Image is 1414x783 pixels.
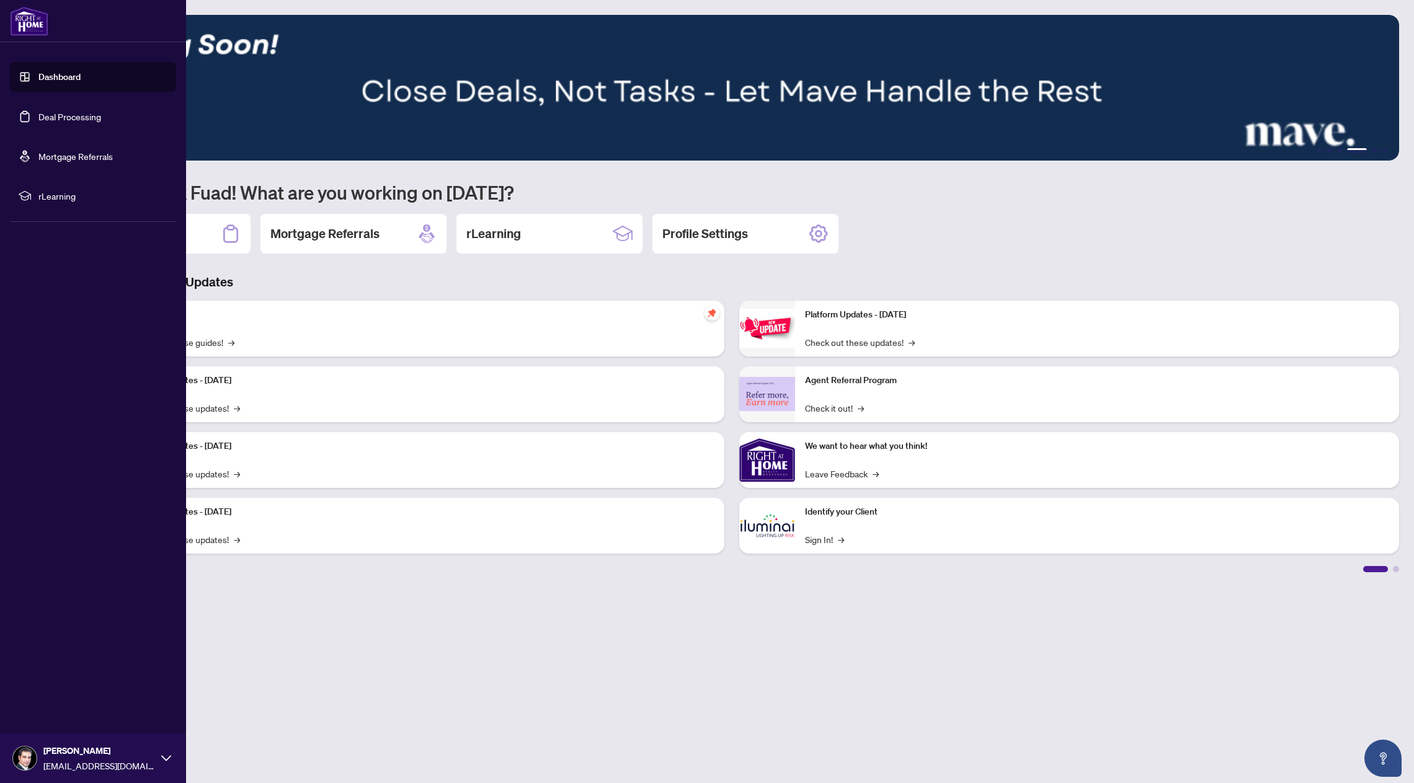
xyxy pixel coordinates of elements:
button: 2 [1327,148,1332,153]
img: Agent Referral Program [739,377,795,411]
a: Sign In!→ [805,533,844,546]
p: Self-Help [130,308,714,322]
button: 4 [1347,148,1367,153]
h2: Mortgage Referrals [270,225,380,242]
p: Platform Updates - [DATE] [130,440,714,453]
p: Identify your Client [805,505,1389,519]
h3: Brokerage & Industry Updates [64,273,1399,291]
p: We want to hear what you think! [805,440,1389,453]
span: → [228,335,234,349]
h2: Profile Settings [662,225,748,242]
img: We want to hear what you think! [739,432,795,488]
p: Platform Updates - [DATE] [130,374,714,387]
a: Check out these updates!→ [805,335,915,349]
img: Slide 3 [64,15,1399,161]
img: Identify your Client [739,498,795,554]
img: Platform Updates - June 23, 2025 [739,309,795,348]
span: [EMAIL_ADDRESS][DOMAIN_NAME] [43,759,155,772]
span: → [909,335,915,349]
span: → [838,533,844,546]
button: Open asap [1364,740,1402,777]
button: 6 [1382,148,1387,153]
button: 3 [1337,148,1342,153]
a: Dashboard [38,71,81,82]
span: pushpin [705,306,719,321]
img: Profile Icon [13,746,37,770]
h1: Welcome back Fuad! What are you working on [DATE]? [64,180,1399,204]
span: → [234,401,240,415]
span: rLearning [38,189,167,203]
img: logo [10,6,48,36]
button: 5 [1372,148,1377,153]
a: Mortgage Referrals [38,151,113,162]
span: → [234,533,240,546]
span: → [873,467,879,480]
span: → [234,467,240,480]
a: Leave Feedback→ [805,467,879,480]
h2: rLearning [466,225,521,242]
p: Platform Updates - [DATE] [805,308,1389,322]
span: [PERSON_NAME] [43,744,155,758]
a: Check it out!→ [805,401,864,415]
p: Platform Updates - [DATE] [130,505,714,519]
button: 1 [1317,148,1322,153]
p: Agent Referral Program [805,374,1389,387]
a: Deal Processing [38,111,101,122]
span: → [858,401,864,415]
